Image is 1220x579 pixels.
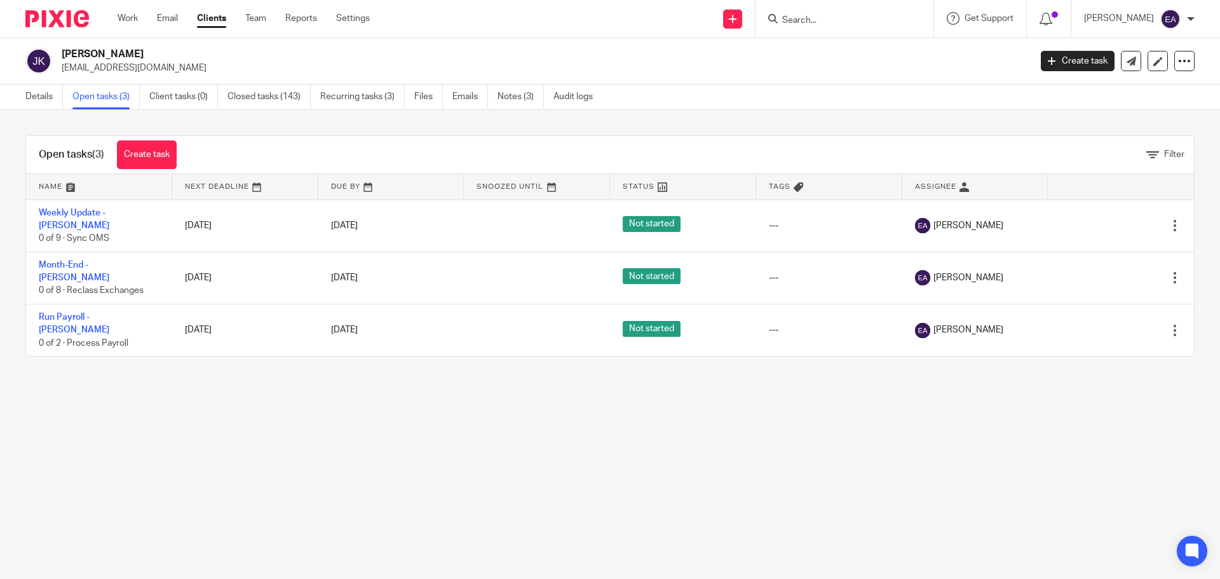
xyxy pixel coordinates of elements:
img: svg%3E [915,323,930,338]
span: Filter [1164,150,1184,159]
span: Snoozed Until [477,183,543,190]
span: [DATE] [331,221,358,230]
img: svg%3E [1160,9,1181,29]
h1: Open tasks [39,148,104,161]
a: Work [118,12,138,25]
td: [DATE] [172,304,318,356]
img: svg%3E [915,270,930,285]
span: Not started [623,321,681,337]
a: Closed tasks (143) [227,85,311,109]
img: svg%3E [915,218,930,233]
a: Open tasks (3) [72,85,140,109]
a: Audit logs [553,85,602,109]
td: [DATE] [172,200,318,252]
a: Create task [1041,51,1115,71]
span: Get Support [965,14,1013,23]
a: Client tasks (0) [149,85,218,109]
p: [EMAIL_ADDRESS][DOMAIN_NAME] [62,62,1022,74]
a: Month-End - [PERSON_NAME] [39,261,109,282]
img: svg%3E [25,48,52,74]
span: (3) [92,149,104,160]
span: [PERSON_NAME] [933,271,1003,284]
a: Weekly Update - [PERSON_NAME] [39,208,109,230]
a: Run Payroll - [PERSON_NAME] [39,313,109,334]
span: Status [623,183,654,190]
a: Team [245,12,266,25]
a: Create task [117,140,177,169]
a: Files [414,85,443,109]
span: 0 of 9 · Sync OMS [39,234,109,243]
img: Pixie [25,10,89,27]
span: Not started [623,268,681,284]
a: Recurring tasks (3) [320,85,405,109]
a: Email [157,12,178,25]
td: [DATE] [172,252,318,304]
span: [DATE] [331,325,358,334]
a: Details [25,85,63,109]
span: [PERSON_NAME] [933,219,1003,232]
a: Clients [197,12,226,25]
span: [PERSON_NAME] [933,324,1003,336]
span: Not started [623,216,681,232]
a: Reports [285,12,317,25]
input: Search [781,15,895,27]
div: --- [769,324,890,336]
a: Emails [452,85,488,109]
span: [DATE] [331,273,358,282]
a: Settings [336,12,370,25]
div: --- [769,271,890,284]
span: Tags [769,183,790,190]
div: --- [769,219,890,232]
span: 0 of 8 · Reclass Exchanges [39,287,144,296]
h2: [PERSON_NAME] [62,48,830,61]
p: [PERSON_NAME] [1084,12,1154,25]
a: Notes (3) [498,85,544,109]
span: 0 of 2 · Process Payroll [39,339,128,348]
